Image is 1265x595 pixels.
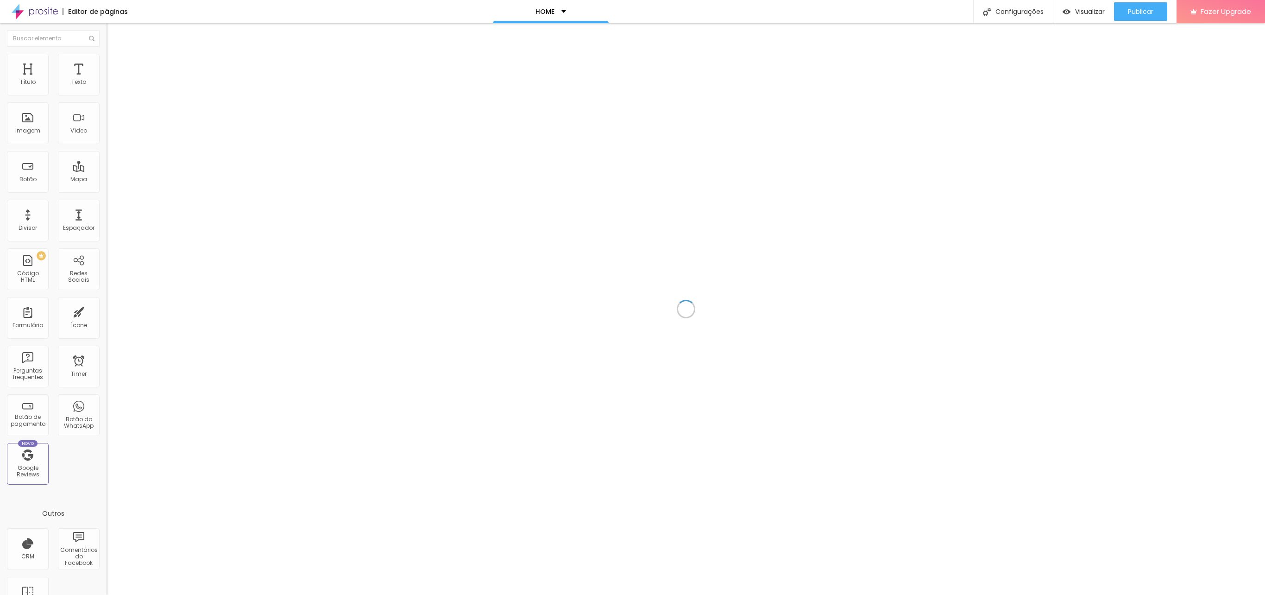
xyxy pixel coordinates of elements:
div: Novo [18,440,38,447]
span: Publicar [1128,8,1153,15]
div: Texto [71,79,86,85]
div: Redes Sociais [60,270,97,284]
div: Botão de pagamento [9,414,46,427]
button: Visualizar [1053,2,1114,21]
img: Icone [983,8,991,16]
span: Fazer Upgrade [1201,7,1251,15]
div: Divisor [19,225,37,231]
p: HOME [535,8,554,15]
div: Código HTML [9,270,46,284]
div: Ícone [71,322,87,329]
input: Buscar elemento [7,30,100,47]
img: view-1.svg [1063,8,1070,16]
div: Título [20,79,36,85]
div: Timer [71,371,87,377]
div: Mapa [70,176,87,183]
div: Perguntas frequentes [9,367,46,381]
div: Botão [19,176,37,183]
div: Vídeo [70,127,87,134]
img: Icone [89,36,94,41]
div: Formulário [13,322,43,329]
button: Publicar [1114,2,1167,21]
div: Google Reviews [9,465,46,478]
div: Imagem [15,127,40,134]
div: CRM [21,553,34,560]
div: Botão do WhatsApp [60,416,97,430]
div: Editor de páginas [63,8,128,15]
div: Comentários do Facebook [60,547,97,567]
span: Visualizar [1075,8,1105,15]
div: Espaçador [63,225,94,231]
